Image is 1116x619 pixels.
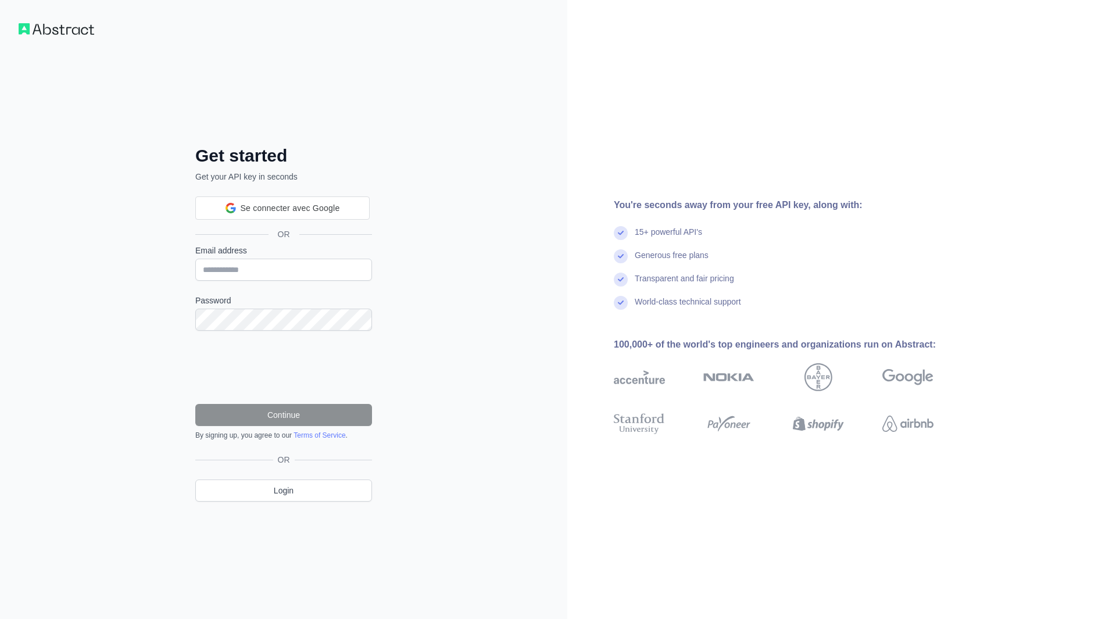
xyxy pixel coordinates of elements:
[19,23,94,35] img: Workflow
[614,249,628,263] img: check mark
[241,202,340,214] span: Se connecter avec Google
[195,245,372,256] label: Email address
[614,296,628,310] img: check mark
[804,363,832,391] img: bayer
[703,411,754,436] img: payoneer
[882,363,933,391] img: google
[635,226,702,249] div: 15+ powerful API's
[195,295,372,306] label: Password
[703,363,754,391] img: nokia
[614,338,971,352] div: 100,000+ of the world's top engineers and organizations run on Abstract:
[635,249,709,273] div: Generous free plans
[635,273,734,296] div: Transparent and fair pricing
[614,198,971,212] div: You're seconds away from your free API key, along with:
[294,431,345,439] a: Terms of Service
[273,454,295,466] span: OR
[614,226,628,240] img: check mark
[614,363,665,391] img: accenture
[195,431,372,440] div: By signing up, you agree to our .
[195,145,372,166] h2: Get started
[269,228,299,240] span: OR
[793,411,844,436] img: shopify
[195,171,372,183] p: Get your API key in seconds
[635,296,741,319] div: World-class technical support
[195,404,372,426] button: Continue
[195,480,372,502] a: Login
[195,345,372,390] iframe: reCAPTCHA
[882,411,933,436] img: airbnb
[614,411,665,436] img: stanford university
[195,196,370,220] div: Se connecter avec Google
[614,273,628,287] img: check mark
